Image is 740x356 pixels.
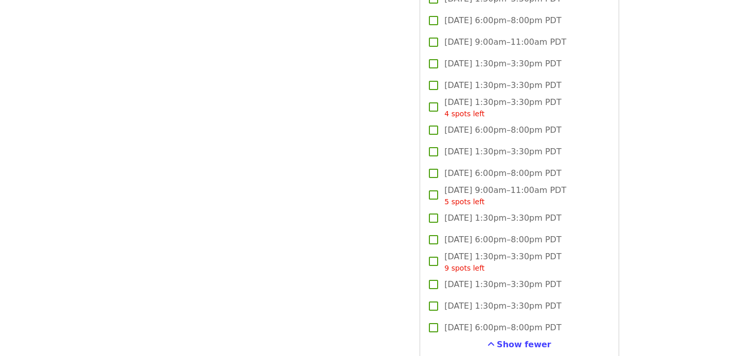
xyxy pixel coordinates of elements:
[444,234,561,246] span: [DATE] 6:00pm–8:00pm PDT
[444,300,561,312] span: [DATE] 1:30pm–3:30pm PDT
[444,79,561,92] span: [DATE] 1:30pm–3:30pm PDT
[444,251,561,274] span: [DATE] 1:30pm–3:30pm PDT
[444,167,561,180] span: [DATE] 6:00pm–8:00pm PDT
[444,322,561,334] span: [DATE] 6:00pm–8:00pm PDT
[444,264,484,272] span: 9 spots left
[497,340,551,349] span: Show fewer
[444,198,484,206] span: 5 spots left
[444,278,561,291] span: [DATE] 1:30pm–3:30pm PDT
[488,339,551,351] button: See more timeslots
[444,58,561,70] span: [DATE] 1:30pm–3:30pm PDT
[444,96,561,119] span: [DATE] 1:30pm–3:30pm PDT
[444,124,561,136] span: [DATE] 6:00pm–8:00pm PDT
[444,146,561,158] span: [DATE] 1:30pm–3:30pm PDT
[444,36,566,48] span: [DATE] 9:00am–11:00am PDT
[444,110,484,118] span: 4 spots left
[444,212,561,224] span: [DATE] 1:30pm–3:30pm PDT
[444,14,561,27] span: [DATE] 6:00pm–8:00pm PDT
[444,184,566,207] span: [DATE] 9:00am–11:00am PDT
